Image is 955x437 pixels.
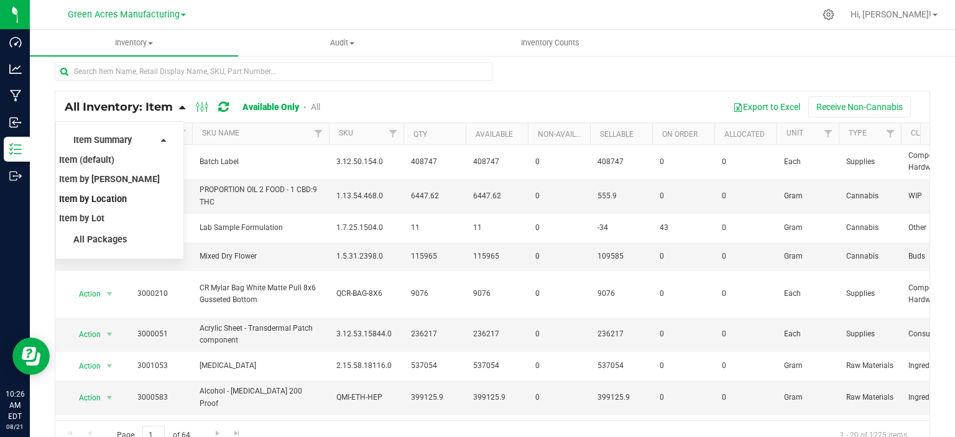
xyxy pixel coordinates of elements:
span: 399125.9 [473,392,520,403]
a: All [311,102,320,112]
inline-svg: Inbound [9,116,22,129]
span: Inventory [30,37,238,48]
span: Gram [784,222,831,234]
span: select [102,326,118,343]
span: 537054 [411,360,458,372]
a: Available Only [242,102,299,112]
span: Gram [784,251,831,262]
span: 408747 [473,156,520,168]
span: Cannabis [846,251,893,262]
span: 537054 [473,360,520,372]
span: PROPORTION OIL 2 FOOD - 1 CBD:9 THC [200,184,321,208]
span: Gram [784,360,831,372]
span: 408747 [597,156,645,168]
span: 408747 [411,156,458,168]
span: [MEDICAL_DATA] [200,360,321,372]
span: Alcohol - [MEDICAL_DATA] 200 Proof [200,385,321,409]
span: Each [784,288,831,300]
span: 3000051 [137,328,185,340]
span: 0 [722,222,769,234]
span: Acrylic Sheet - Transdermal Patch component [200,323,321,346]
span: 3000210 [137,288,185,300]
span: 3001053 [137,360,185,372]
span: 6447.62 [473,190,520,202]
button: Receive Non-Cannabis [808,96,911,117]
span: 0 [535,222,583,234]
span: 6447.62 [411,190,458,202]
span: Green Acres Manufacturing [68,9,180,20]
span: 0 [722,288,769,300]
span: 0 [535,190,583,202]
span: Item by Lot [59,213,104,224]
span: Action [68,389,101,407]
span: Supplies [846,328,893,340]
span: 2.15.58.18116.0 [336,360,396,372]
span: 1.5.31.2398.0 [336,251,396,262]
span: 0 [722,328,769,340]
span: 399125.9 [411,392,458,403]
span: select [102,389,118,407]
span: Supplies [846,288,893,300]
a: Type [849,129,867,137]
inline-svg: Dashboard [9,36,22,48]
span: Raw Materials [846,360,893,372]
span: select [102,357,118,375]
span: 9076 [411,288,458,300]
span: Action [68,357,101,375]
span: Item Summary [73,135,132,145]
span: Supplies [846,156,893,168]
span: 0 [535,392,583,403]
inline-svg: Outbound [9,170,22,182]
a: Filter [818,123,839,144]
span: 0 [722,251,769,262]
span: Hi, [PERSON_NAME]! [851,9,931,19]
span: Action [68,285,101,303]
span: -34 [597,222,645,234]
button: Export to Excel [725,96,808,117]
span: 43 [660,222,707,234]
span: 1.13.54.468.0 [336,190,396,202]
span: CR Mylar Bag White Matte Pull 8x6 Gusseted Bottom [200,282,321,306]
a: Inventory Counts [446,30,655,56]
iframe: Resource center [12,338,50,375]
a: SKU [339,129,353,137]
span: 0 [535,288,583,300]
span: 11 [473,222,520,234]
p: 08/21 [6,422,24,431]
span: Each [784,156,831,168]
span: 236217 [597,328,645,340]
a: SKU Name [202,129,239,137]
span: 537054 [597,360,645,372]
span: 0 [660,251,707,262]
span: 236217 [411,328,458,340]
span: 0 [660,156,707,168]
inline-svg: Analytics [9,63,22,75]
span: 0 [660,328,707,340]
span: Lab Sample Formulation [200,222,321,234]
a: Class [911,129,933,137]
span: Batch Label [200,156,321,168]
span: Each [784,328,831,340]
span: Audit [239,37,446,48]
span: Item by Location [59,194,127,205]
span: Cannabis [846,222,893,234]
a: All Inventory: Item [65,100,179,114]
span: Cannabis [846,190,893,202]
a: On Order [662,130,698,139]
span: 115965 [411,251,458,262]
span: Item (default) [59,155,114,165]
inline-svg: Manufacturing [9,90,22,102]
span: 3000583 [137,392,185,403]
span: All Packages [73,234,127,245]
span: Inventory Counts [504,37,596,48]
a: Filter [383,123,404,144]
span: 0 [535,328,583,340]
inline-svg: Inventory [9,143,22,155]
a: Sellable [600,130,634,139]
span: Gram [784,190,831,202]
span: 0 [535,360,583,372]
span: 0 [722,392,769,403]
span: 0 [722,190,769,202]
a: Qty [413,130,427,139]
span: 0 [660,190,707,202]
